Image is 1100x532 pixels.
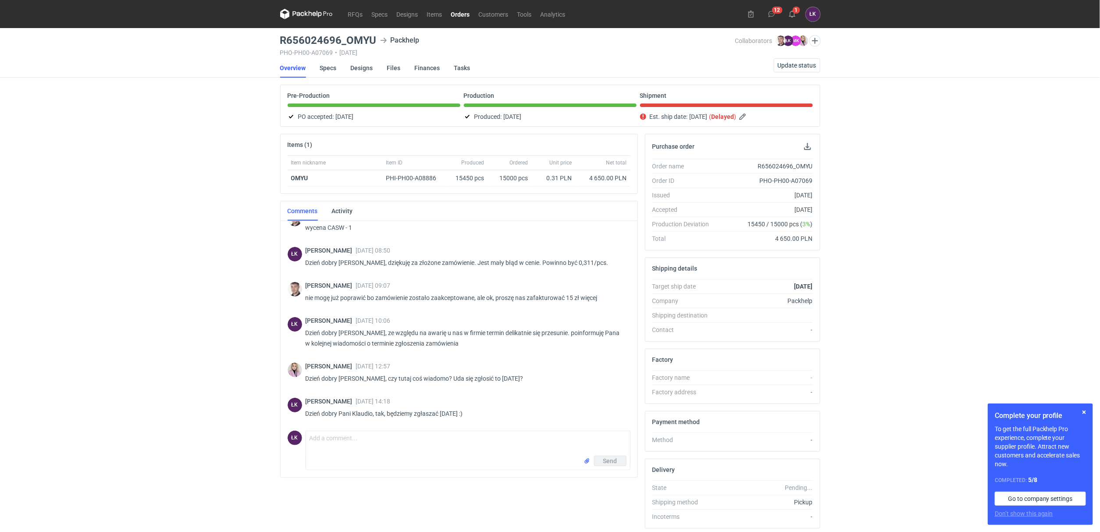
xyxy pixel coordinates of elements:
strong: OMYU [291,175,308,182]
span: [PERSON_NAME] [306,398,356,405]
img: Maciej Sikora [288,282,302,296]
span: Unit price [550,159,572,166]
span: [PERSON_NAME] [306,247,356,254]
figcaption: ŁK [288,247,302,261]
div: State [652,483,716,492]
span: Send [603,458,617,464]
div: [DATE] [716,205,813,214]
a: Items [423,9,447,19]
div: Completed: [995,475,1086,485]
em: Pending... [785,484,812,491]
a: Designs [392,9,423,19]
button: Update status [774,58,820,72]
span: Item nickname [291,159,326,166]
p: Dzień dobry [PERSON_NAME], czy tutaj coś wiadomo? Uda się zgłosić to [DATE]? [306,373,623,384]
h2: Payment method [652,418,700,425]
span: [DATE] 08:50 [356,247,391,254]
button: Skip for now [1079,407,1089,418]
figcaption: ŁK [783,36,794,46]
div: - [716,325,813,334]
a: Analytics [536,9,570,19]
div: Incoterms [652,512,716,521]
span: [DATE] 14:18 [356,398,391,405]
div: Method [652,436,716,444]
div: Łukasz Kowalski [288,317,302,332]
div: 15450 pcs [449,170,488,186]
span: [PERSON_NAME] [306,282,356,289]
div: R656024696_OMYU [716,162,813,171]
span: Net total [606,159,627,166]
p: Dzień dobry Pani Klaudio, tak, będziemy zgłaszać [DATE] :) [306,408,623,419]
div: 0.31 PLN [535,174,572,182]
a: Customers [474,9,513,19]
div: Łukasz Kowalski [288,398,302,412]
a: Specs [320,58,337,78]
a: RFQs [344,9,367,19]
button: Send [594,456,627,466]
div: PHO-PH00-A07069 [DATE] [280,49,735,56]
button: Edit estimated shipping date [738,111,749,122]
div: 15000 pcs [488,170,532,186]
div: Total [652,234,716,243]
div: Target ship date [652,282,716,291]
span: [PERSON_NAME] [306,363,356,370]
h1: Complete your profile [995,411,1086,421]
span: • [335,49,338,56]
figcaption: ŁK [288,398,302,412]
div: PHO-PH00-A07069 [716,176,813,185]
p: Pre-Production [288,92,330,99]
div: Factory address [652,388,716,396]
button: Don’t show this again [995,509,1053,518]
img: Klaudia Wiśniewska [288,363,302,377]
div: Order ID [652,176,716,185]
div: Est. ship date: [640,111,813,122]
div: [DATE] [716,191,813,200]
div: 4 650.00 PLN [579,174,627,182]
strong: 5 / 8 [1028,476,1037,483]
strong: Delayed [712,113,734,120]
div: PHI-PH00-A08886 [386,174,445,182]
p: wycena CASW - 1 [306,222,623,233]
a: Specs [367,9,392,19]
button: 12 [765,7,779,21]
div: Accepted [652,205,716,214]
a: Designs [351,58,373,78]
button: 1 [785,7,799,21]
span: [DATE] [690,111,708,122]
a: Comments [288,201,318,221]
div: Łukasz Kowalski [288,431,302,445]
div: Factory name [652,373,716,382]
div: - [716,373,813,382]
div: Produced: [464,111,637,122]
span: [DATE] [336,111,354,122]
span: Item ID [386,159,403,166]
div: Shipping method [652,498,716,507]
span: Produced [462,159,484,166]
span: Update status [778,62,816,68]
figcaption: ŁK [806,7,820,21]
h2: Delivery [652,466,675,473]
span: [DATE] 09:07 [356,282,391,289]
div: PO accepted: [288,111,460,122]
button: Download PO [802,141,813,152]
strong: [DATE] [794,283,812,290]
svg: Packhelp Pro [280,9,333,19]
img: Klaudia Wiśniewska [798,36,808,46]
p: To get the full Packhelp Pro experience, complete your supplier profile. Attract new customers an... [995,425,1086,468]
figcaption: ŁK [288,317,302,332]
span: [DATE] 10:06 [356,317,391,324]
h2: Items (1) [288,141,313,148]
div: Order name [652,162,716,171]
div: Shipping destination [652,311,716,320]
p: Production [464,92,495,99]
div: Issued [652,191,716,200]
div: Packhelp [716,296,813,305]
div: Pickup [716,498,813,507]
p: Dzień dobry [PERSON_NAME], dziękuję za złożone zamówienie. Jest mały błąd w cenie. Powinno być 0,... [306,257,623,268]
div: Company [652,296,716,305]
span: Ordered [510,159,528,166]
div: Packhelp [380,35,420,46]
a: Finances [415,58,440,78]
div: Production Deviation [652,220,716,229]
